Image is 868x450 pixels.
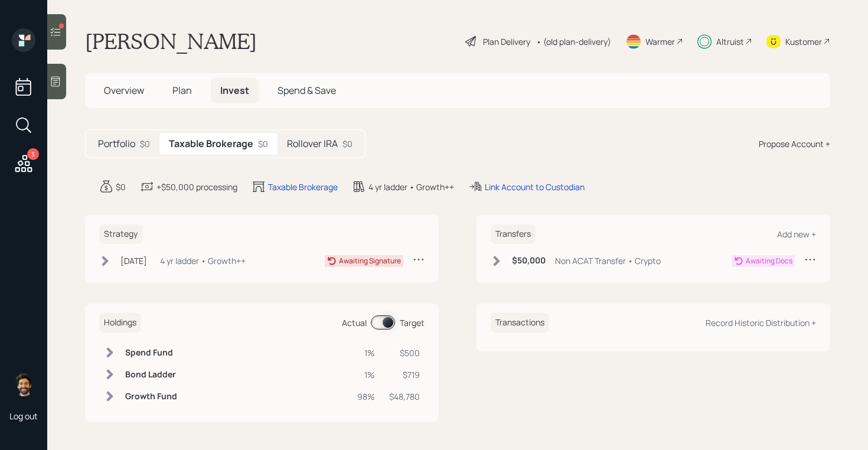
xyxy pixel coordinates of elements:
div: Link Account to Custodian [485,181,585,193]
div: Altruist [716,35,744,48]
div: $0 [258,138,268,150]
h5: Portfolio [98,138,135,149]
span: Spend & Save [278,84,336,97]
div: $0 [116,181,126,193]
span: Invest [220,84,249,97]
h1: [PERSON_NAME] [85,28,257,54]
h6: Bond Ladder [125,370,177,380]
div: Awaiting Signature [339,256,401,266]
div: Target [400,317,425,329]
img: eric-schwartz-headshot.png [12,373,35,396]
h5: Rollover IRA [287,138,338,149]
div: Actual [342,317,367,329]
div: $0 [342,138,353,150]
div: Propose Account + [759,138,830,150]
div: $48,780 [389,390,420,403]
div: Awaiting Docs [746,256,792,266]
h6: Holdings [99,313,141,332]
div: [DATE] [120,255,147,267]
div: Record Historic Distribution + [706,317,816,328]
div: 3 [27,148,39,160]
div: • (old plan-delivery) [536,35,611,48]
div: Log out [9,410,38,422]
div: +$50,000 processing [156,181,237,193]
div: $0 [140,138,150,150]
h6: Growth Fund [125,392,177,402]
div: $719 [389,369,420,381]
div: Add new + [777,229,816,240]
h6: Strategy [99,224,142,244]
span: Overview [104,84,144,97]
div: Plan Delivery [483,35,530,48]
div: 4 yr ladder • Growth++ [160,255,246,267]
h6: $50,000 [512,256,546,266]
span: Plan [172,84,192,97]
div: Kustomer [785,35,822,48]
h6: Transfers [491,224,536,244]
div: 1% [357,369,375,381]
div: 98% [357,390,375,403]
div: Non ACAT Transfer • Crypto [555,255,661,267]
h5: Taxable Brokerage [169,138,253,149]
div: $500 [389,347,420,359]
div: 1% [357,347,375,359]
div: Warmer [645,35,675,48]
div: Taxable Brokerage [268,181,338,193]
h6: Spend Fund [125,348,177,358]
div: 4 yr ladder • Growth++ [368,181,454,193]
h6: Transactions [491,313,549,332]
